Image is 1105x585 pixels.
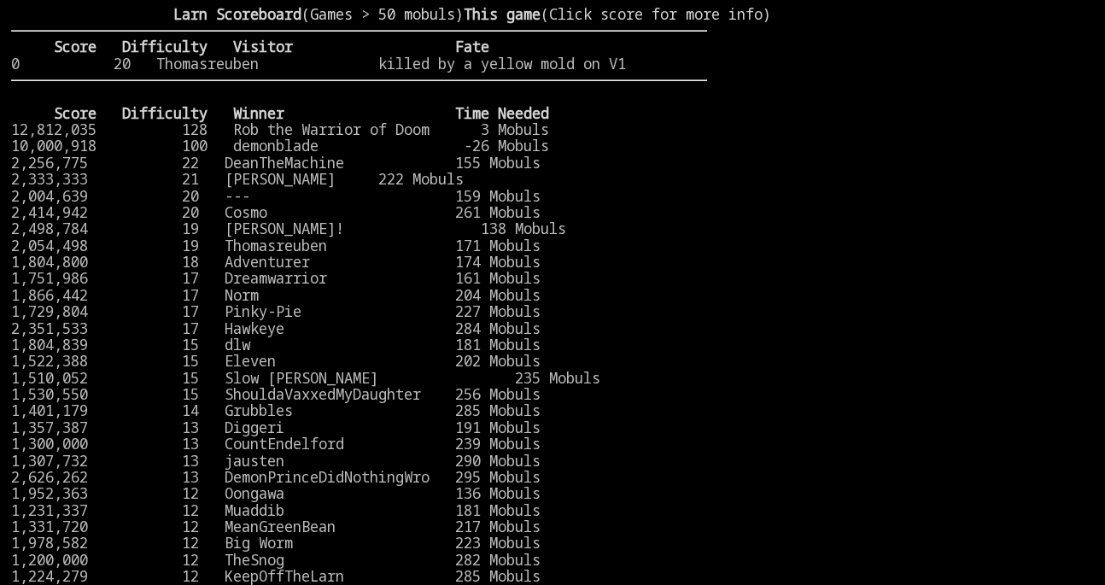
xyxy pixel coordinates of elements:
larn: (Games > 50 mobuls) (Click score for more info) Click on a score for more information ---- Reload... [11,6,707,556]
a: 1,510,052 15 Slow [PERSON_NAME] 235 Mobuls [11,368,600,388]
a: 1,522,388 15 Eleven 202 Mobuls [11,351,541,371]
b: Score Difficulty Visitor Fate [54,37,489,56]
a: 1,804,839 15 dlw 181 Mobuls [11,335,541,354]
a: 10,000,918 100 demonblade -26 Mobuls [11,136,549,155]
b: Score Difficulty Winner Time Needed [54,103,549,123]
a: 1,231,337 12 Muaddib 181 Mobuls [11,500,541,520]
a: 2,004,639 20 --- 159 Mobuls [11,186,541,206]
a: 1,331,720 12 MeanGreenBean 217 Mobuls [11,517,541,536]
a: 1,978,582 12 Big Worm 223 Mobuls [11,533,541,553]
a: 1,357,387 13 Diggeri 191 Mobuls [11,418,541,437]
b: Larn Scoreboard [173,4,301,24]
b: This game [464,4,541,24]
a: 2,498,784 19 [PERSON_NAME]! 138 Mobuls [11,219,566,238]
a: 1,866,442 17 Norm 204 Mobuls [11,285,541,305]
a: 1,952,363 12 Oongawa 136 Mobuls [11,483,541,503]
a: 2,333,333 21 [PERSON_NAME] 222 Mobuls [11,169,464,189]
a: 1,804,800 18 Adventurer 174 Mobuls [11,252,541,272]
a: 1,300,000 13 CountEndelford 239 Mobuls [11,434,541,453]
a: 2,054,498 19 Thomasreuben 171 Mobuls [11,236,541,255]
a: 2,351,533 17 Hawkeye 284 Mobuls [11,319,541,338]
a: 2,256,775 22 DeanTheMachine 155 Mobuls [11,153,541,173]
a: 12,812,035 128 Rob the Warrior of Doom 3 Mobuls [11,120,549,139]
a: 1,751,986 17 Dreamwarrior 161 Mobuls [11,268,541,288]
a: 1,200,000 12 TheSnog 282 Mobuls [11,550,541,570]
a: 1,729,804 17 Pinky-Pie 227 Mobuls [11,301,541,321]
a: 2,414,942 20 Cosmo 261 Mobuls [11,202,541,222]
a: 1,307,732 13 jausten 290 Mobuls [11,451,541,471]
a: 0 20 Thomasreuben killed by a yellow mold on V1 [11,54,626,73]
a: 2,626,262 13 DemonPrinceDidNothingWro 295 Mobuls [11,467,541,487]
a: 1,530,550 15 ShouldaVaxxedMyDaughter 256 Mobuls [11,384,541,404]
a: 1,401,179 14 Grubbles 285 Mobuls [11,401,541,420]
